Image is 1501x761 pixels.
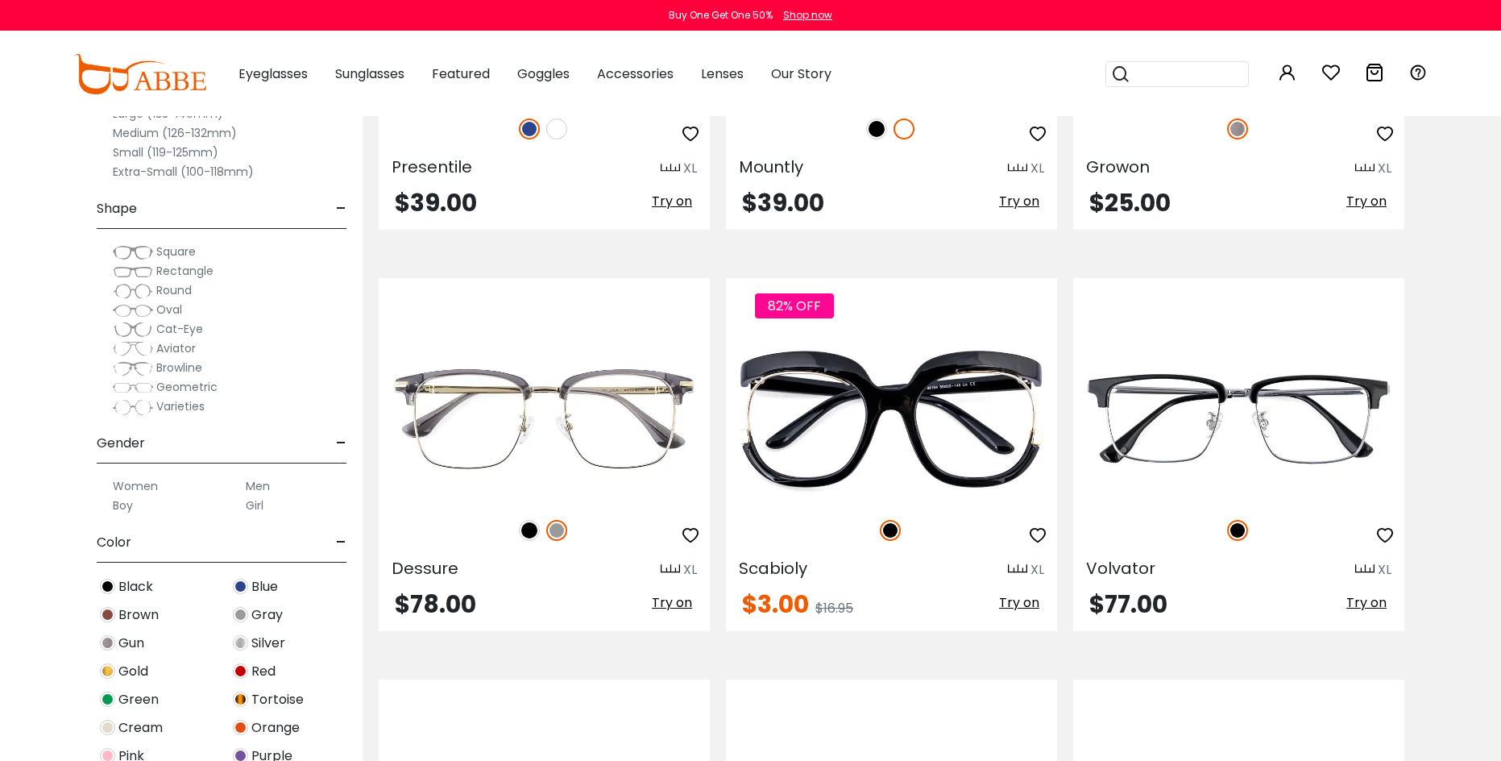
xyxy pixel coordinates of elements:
span: - [336,523,346,562]
img: Gun [1227,119,1248,139]
label: Small (119-125mm) [113,143,218,162]
img: size ruler [1355,563,1375,576]
img: Black [866,119,887,139]
span: Try on [999,192,1039,210]
img: size ruler [1008,163,1027,175]
img: Blue [519,119,540,139]
span: Red [251,662,276,681]
span: Try on [1346,192,1387,210]
span: $78.00 [395,587,476,622]
img: Red [233,663,248,679]
img: abbeglasses.com [74,54,206,94]
span: $77.00 [1089,587,1167,622]
span: 82% OFF [755,293,834,318]
img: Black Scabioly - Plastic ,Universal Bridge Fit [726,336,1057,502]
button: Try on [1341,593,1391,613]
div: Buy One Get One 50% [669,8,773,23]
img: Cream [100,720,115,735]
img: Rectangle.png [113,264,153,280]
span: Growon [1086,156,1150,178]
span: Orange [251,718,300,738]
img: size ruler [661,163,680,175]
img: Gun [100,635,115,651]
img: Square.png [113,244,153,260]
div: XL [1030,560,1044,580]
img: Gold [100,663,115,679]
span: Sunglasses [335,64,404,83]
span: Square [156,243,196,260]
span: Try on [652,192,692,210]
span: $39.00 [742,185,824,220]
img: Silver [233,635,248,651]
div: XL [683,560,697,580]
img: Aviator.png [113,341,153,357]
span: $25.00 [1089,185,1171,220]
span: Color [97,523,131,562]
button: Try on [994,191,1044,212]
img: size ruler [1008,563,1027,576]
label: Men [246,476,270,496]
span: Geometric [156,379,218,395]
span: Eyeglasses [238,64,308,83]
span: Dessure [392,557,458,580]
img: White [546,119,567,139]
img: Brown [100,607,115,622]
img: Orange [233,720,248,735]
span: Volvator [1086,557,1155,580]
span: Cream [118,718,163,738]
label: Women [113,476,158,496]
span: Gold [118,662,148,681]
div: Shop now [783,8,832,23]
span: Browline [156,360,202,376]
div: XL [683,159,697,178]
img: Cat-Eye.png [113,322,153,338]
img: Gray [233,607,248,622]
label: Girl [246,496,263,515]
a: Black Volvator - Acetate,Titanium ,Adjust Nose Pads [1073,336,1404,502]
span: Oval [156,301,182,318]
span: $3.00 [742,587,809,622]
span: Try on [652,593,692,612]
span: Green [118,690,159,709]
span: Shape [97,189,137,228]
span: Varieties [156,398,205,414]
label: Extra-Small (100-118mm) [113,162,254,181]
span: - [336,189,346,228]
img: Gray [546,520,567,541]
button: Try on [647,191,697,212]
img: Gray Dessure - Acetate,Titanium ,Adjust Nose Pads [379,336,710,502]
a: Shop now [775,8,832,22]
img: Black [1227,520,1248,541]
span: Goggles [517,64,570,83]
img: Round.png [113,283,153,299]
button: Try on [1341,191,1391,212]
span: Scabioly [739,557,807,580]
span: Gender [97,424,145,463]
img: Geometric.png [113,380,153,396]
button: Try on [994,593,1044,613]
span: $16.95 [815,599,853,618]
div: XL [1378,560,1391,580]
span: Gun [118,634,144,653]
img: White [894,119,914,139]
label: Medium (126-132mm) [113,123,237,143]
img: Varieties.png [113,399,153,416]
img: Black [100,579,115,594]
img: size ruler [661,563,680,576]
span: Gray [251,605,283,625]
span: Black [118,577,153,597]
img: Black [519,520,540,541]
img: Tortoise [233,692,248,707]
span: Presentile [392,156,472,178]
span: Blue [251,577,278,597]
img: Green [100,692,115,707]
span: Aviator [156,340,196,356]
span: - [336,424,346,463]
span: Try on [999,593,1039,612]
img: Black [880,520,901,541]
span: Round [156,282,192,298]
span: Tortoise [251,690,304,709]
span: Try on [1346,593,1387,612]
span: Silver [251,634,285,653]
